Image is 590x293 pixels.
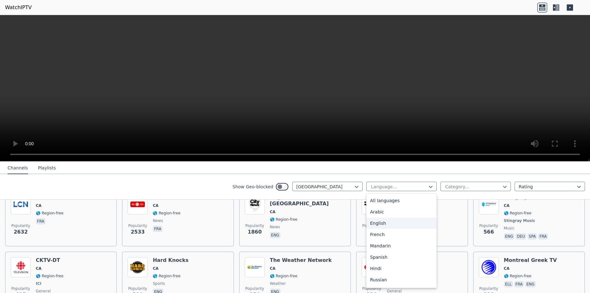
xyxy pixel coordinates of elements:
span: CA [36,203,41,208]
span: news [270,224,280,229]
a: WatchIPTV [5,4,32,11]
span: Popularity [11,286,30,291]
button: Playlists [38,162,56,174]
h6: The Weather Network [270,257,332,263]
span: 🌎 Region-free [36,211,63,216]
img: CKTV-DT [11,257,31,277]
span: CA [270,266,276,271]
button: Channels [8,162,28,174]
h6: CityNews [GEOGRAPHIC_DATA] [270,194,345,207]
span: Popularity [245,223,264,228]
p: eng [525,281,536,287]
span: music [504,226,515,231]
span: Popularity [362,286,381,291]
span: 1860 [248,228,262,236]
p: spa [527,233,537,240]
span: Popularity [479,286,498,291]
span: Popularity [245,286,264,291]
img: Fight Network [362,194,382,214]
span: news [153,218,163,223]
img: CBXT-DT [362,257,382,277]
span: 🌎 Region-free [36,274,63,279]
p: fra [514,281,524,287]
span: Popularity [11,223,30,228]
span: Popularity [128,223,147,228]
span: 🌎 Region-free [504,211,532,216]
span: CA [504,203,510,208]
span: 2632 [14,228,28,236]
p: ell [504,281,513,287]
span: CA [270,209,276,214]
p: deu [516,233,526,240]
h6: Hard Knocks [153,257,188,263]
div: Arabic [366,206,437,218]
h6: CKTV-DT [36,257,63,263]
span: Popularity [362,223,381,228]
span: 🌎 Region-free [270,274,298,279]
span: CA [153,203,158,208]
img: Montreal Greek TV [479,257,499,277]
label: Show Geo-blocked [232,184,273,190]
img: Ici RDI [128,194,148,214]
span: CA [36,266,41,271]
p: fra [153,226,162,232]
span: 🌎 Region-free [153,211,180,216]
span: CA [504,266,510,271]
p: eng [504,233,515,240]
span: sports [153,281,165,286]
div: All languages [366,195,437,206]
div: Hindi [366,263,437,274]
div: French [366,229,437,240]
span: 🌎 Region-free [153,274,180,279]
img: Hard Knocks [128,257,148,277]
span: CA [153,266,158,271]
span: 566 [483,228,494,236]
span: Popularity [128,286,147,291]
h6: Montreal Greek TV [504,257,557,263]
p: fra [538,233,548,240]
span: weather [270,281,286,286]
div: Russian [366,274,437,285]
span: Stingray Music [504,218,535,223]
img: CityNews Toronto [245,194,265,214]
div: Spanish [366,252,437,263]
span: 🌎 Region-free [270,217,298,222]
p: fra [36,218,46,224]
p: eng [270,232,281,238]
img: The Weather Network [245,257,265,277]
span: 2533 [131,228,145,236]
div: English [366,218,437,229]
div: Mandarin [366,240,437,252]
span: ICI [36,281,41,286]
span: 🌎 Region-free [504,274,532,279]
img: LCN [11,194,31,214]
img: Stingray Classica [479,194,499,214]
span: Popularity [479,223,498,228]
